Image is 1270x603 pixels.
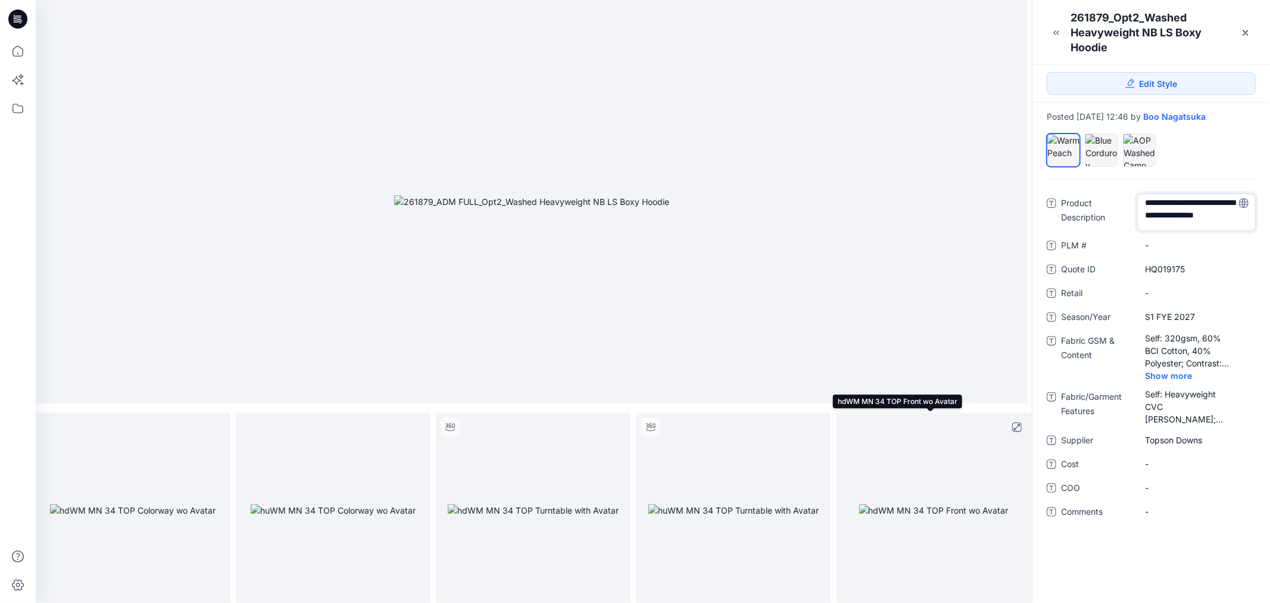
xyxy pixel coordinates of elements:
[1236,23,1255,42] a: Close Style Presentation
[1047,133,1080,167] div: Warm Peach
[1145,481,1248,494] span: -
[1007,418,1026,437] button: full screen
[1123,133,1156,167] div: AOP Washed Camo
[1145,369,1207,382] span: Show more
[50,504,216,517] img: hdWM MN 34 TOP Colorway wo Avatar
[1061,262,1132,279] span: Quote ID
[1085,133,1118,167] div: Blue Corduroy
[1061,457,1132,474] span: Cost
[1061,310,1132,327] span: Season/Year
[1145,332,1248,369] span: Self: 320gsm, 60% BCI Cotton, 40% Polyester; Contrast: 340gsm, 57% Cotton, 28% Polyester, 5% Spandex
[251,504,416,517] img: huWM MN 34 TOP Colorway wo Avatar
[1047,112,1256,122] div: Posted [DATE] 12:46 by
[648,504,819,517] img: huWM MN 34 TOP Turntable with Avatar
[1071,10,1234,55] div: 261879_Opt2_Washed Heavyweight NB LS Boxy Hoodie
[1140,77,1178,90] span: Edit Style
[394,195,669,208] img: 261879_ADM FULL_Opt2_Washed Heavyweight NB LS Boxy Hoodie
[1145,287,1248,299] span: -
[1145,505,1248,518] span: -
[1061,196,1132,231] span: Product Description
[1061,433,1132,450] span: Supplier
[1061,238,1132,255] span: PLM #
[1143,112,1206,122] a: Boo Nagatsuka
[1047,23,1066,42] button: Minimize
[1145,263,1248,275] span: HQ019175
[1061,390,1132,426] span: Fabric/Garment Features
[859,504,1009,517] img: hdWM MN 34 TOP Front wo Avatar
[1061,481,1132,498] span: COO
[1145,434,1248,446] span: Topson Downs
[1145,458,1248,470] span: -
[1145,310,1248,323] span: S1 FYE 2027
[1061,505,1132,521] span: Comments
[1047,72,1256,95] a: Edit Style
[1061,286,1132,303] span: Retail
[1145,239,1248,251] span: -
[448,504,619,517] img: hdWM MN 34 TOP Turntable with Avatar
[1061,334,1132,383] span: Fabric GSM & Content
[1145,388,1248,425] span: Self: Heavyweight CVC Freece; Contrast: 2x2 Rib with Potassium Wash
